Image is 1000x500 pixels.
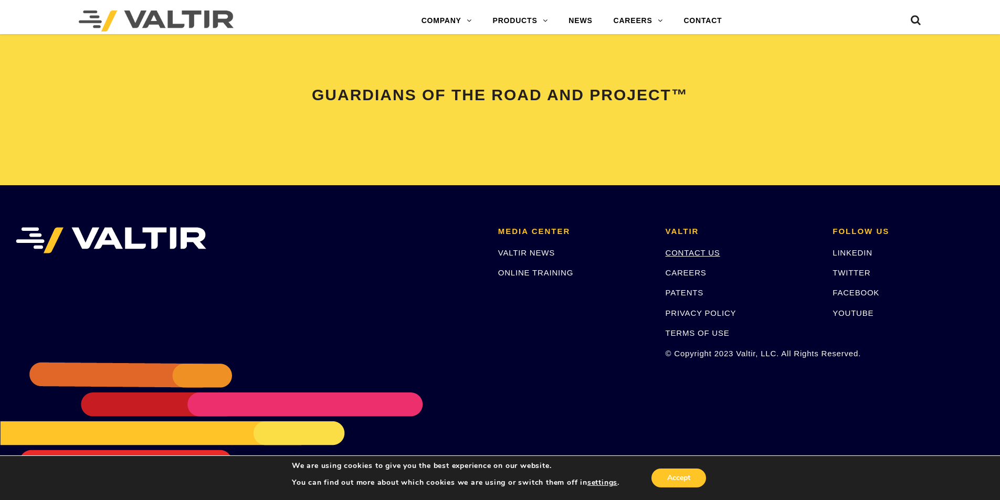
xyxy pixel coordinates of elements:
[651,469,706,487] button: Accept
[79,10,234,31] img: Valtir
[833,308,873,317] a: YOUTUBE
[498,268,573,277] a: ONLINE TRAINING
[666,328,730,337] a: TERMS OF USE
[16,227,206,253] img: VALTIR
[673,10,732,31] a: CONTACT
[833,268,870,277] a: TWITTER
[666,308,736,317] a: PRIVACY POLICY
[292,461,619,471] p: We are using cookies to give you the best experience on our website.
[498,227,650,236] h2: MEDIA CENTER
[558,10,603,31] a: NEWS
[833,248,872,257] a: LINKEDIN
[482,10,559,31] a: PRODUCTS
[666,347,817,359] p: © Copyright 2023 Valtir, LLC. All Rights Reserved.
[587,478,617,487] button: settings
[666,288,704,297] a: PATENTS
[498,248,555,257] a: VALTIR NEWS
[833,288,879,297] a: FACEBOOK
[833,227,984,236] h2: FOLLOW US
[666,227,817,236] h2: VALTIR
[666,248,720,257] a: CONTACT US
[603,10,673,31] a: CAREERS
[312,86,688,103] span: GUARDIANS OF THE ROAD AND PROJECT™
[666,268,707,277] a: CAREERS
[411,10,482,31] a: COMPANY
[292,478,619,487] p: You can find out more about which cookies we are using or switch them off in .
